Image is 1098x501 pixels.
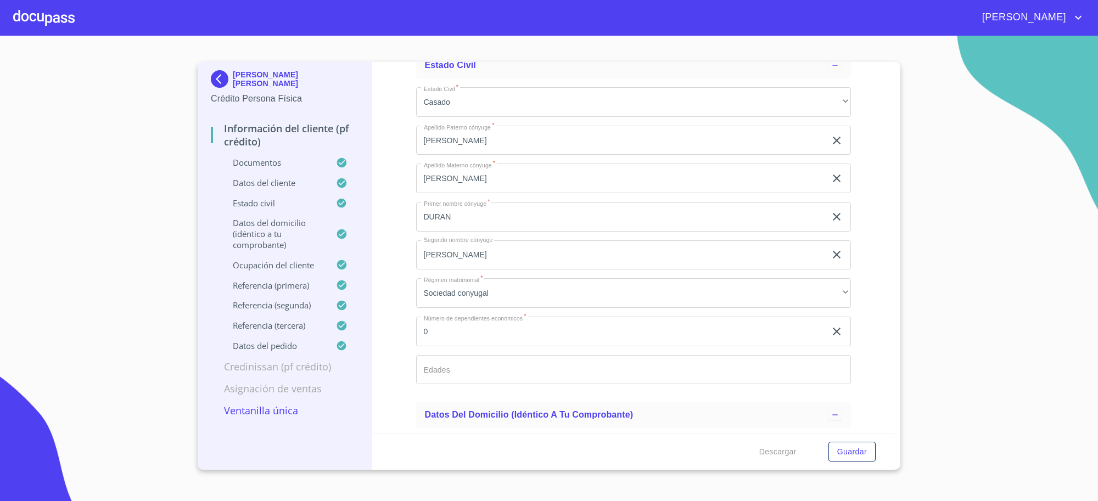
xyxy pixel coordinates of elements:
[416,52,851,78] div: Estado Civil
[830,248,843,261] button: clear input
[211,157,336,168] p: Documentos
[837,445,867,459] span: Guardar
[828,442,876,462] button: Guardar
[211,260,336,271] p: Ocupación del Cliente
[830,325,843,338] button: clear input
[830,134,843,147] button: clear input
[974,9,1085,26] button: account of current user
[211,280,336,291] p: Referencia (primera)
[416,278,851,308] div: Sociedad conyugal
[416,87,851,117] div: Casado
[416,402,851,428] div: Datos del domicilio (idéntico a tu comprobante)
[211,360,358,373] p: Credinissan (PF crédito)
[211,122,358,148] p: Información del cliente (PF crédito)
[211,217,336,250] p: Datos del domicilio (idéntico a tu comprobante)
[211,404,358,417] p: Ventanilla única
[830,210,843,223] button: clear input
[425,410,634,419] span: Datos del domicilio (idéntico a tu comprobante)
[211,300,336,311] p: Referencia (segunda)
[211,92,358,105] p: Crédito Persona Física
[211,320,336,331] p: Referencia (tercera)
[211,70,233,88] img: Docupass spot blue
[755,442,801,462] button: Descargar
[211,340,336,351] p: Datos del pedido
[759,445,797,459] span: Descargar
[233,70,358,88] p: [PERSON_NAME] [PERSON_NAME]
[830,172,843,185] button: clear input
[425,60,476,70] span: Estado Civil
[974,9,1072,26] span: [PERSON_NAME]
[211,177,336,188] p: Datos del cliente
[211,198,336,209] p: Estado Civil
[211,382,358,395] p: Asignación de Ventas
[211,70,358,92] div: [PERSON_NAME] [PERSON_NAME]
